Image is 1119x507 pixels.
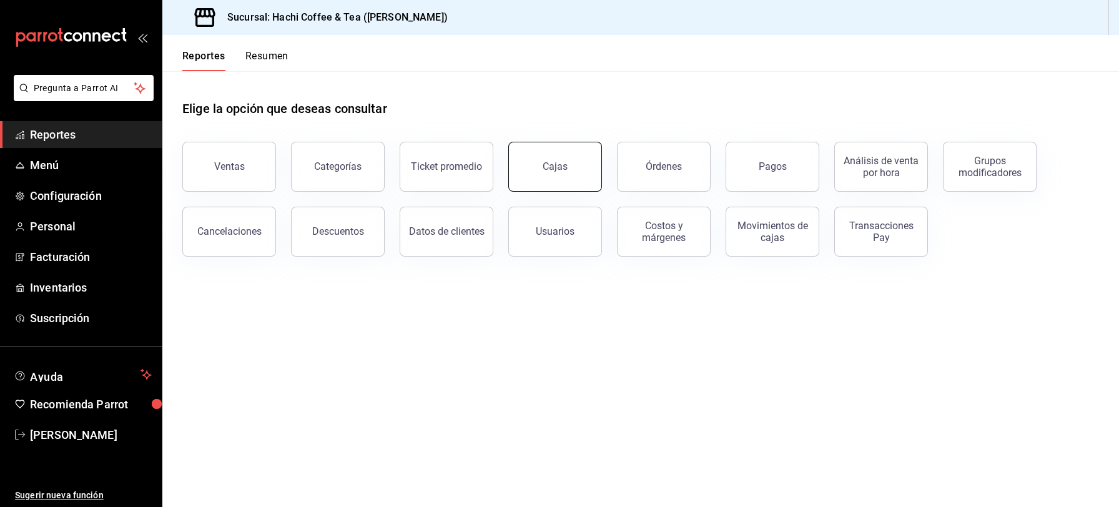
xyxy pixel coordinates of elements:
[508,207,602,257] button: Usuarios
[30,126,152,143] span: Reportes
[182,207,276,257] button: Cancelaciones
[30,218,152,235] span: Personal
[834,207,928,257] button: Transacciones Pay
[759,160,787,172] div: Pagos
[834,142,928,192] button: Análisis de venta por hora
[842,220,920,244] div: Transacciones Pay
[400,207,493,257] button: Datos de clientes
[291,142,385,192] button: Categorías
[617,142,711,192] button: Órdenes
[30,426,152,443] span: [PERSON_NAME]
[30,279,152,296] span: Inventarios
[842,155,920,179] div: Análisis de venta por hora
[409,225,485,237] div: Datos de clientes
[15,489,152,502] span: Sugerir nueva función
[9,91,154,104] a: Pregunta a Parrot AI
[30,249,152,265] span: Facturación
[536,225,574,237] div: Usuarios
[291,207,385,257] button: Descuentos
[734,220,811,244] div: Movimientos de cajas
[543,160,568,172] div: Cajas
[508,142,602,192] button: Cajas
[197,225,262,237] div: Cancelaciones
[943,142,1037,192] button: Grupos modificadores
[30,310,152,327] span: Suscripción
[214,160,245,172] div: Ventas
[14,75,154,101] button: Pregunta a Parrot AI
[30,187,152,204] span: Configuración
[30,157,152,174] span: Menú
[137,32,147,42] button: open_drawer_menu
[182,142,276,192] button: Ventas
[411,160,482,172] div: Ticket promedio
[245,50,288,71] button: Resumen
[646,160,682,172] div: Órdenes
[951,155,1028,179] div: Grupos modificadores
[30,367,136,382] span: Ayuda
[617,207,711,257] button: Costos y márgenes
[625,220,702,244] div: Costos y márgenes
[726,142,819,192] button: Pagos
[182,99,387,118] h1: Elige la opción que deseas consultar
[182,50,288,71] div: navigation tabs
[314,160,362,172] div: Categorías
[726,207,819,257] button: Movimientos de cajas
[30,396,152,413] span: Recomienda Parrot
[217,10,448,25] h3: Sucursal: Hachi Coffee & Tea ([PERSON_NAME])
[312,225,364,237] div: Descuentos
[400,142,493,192] button: Ticket promedio
[182,50,225,71] button: Reportes
[34,82,134,95] span: Pregunta a Parrot AI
